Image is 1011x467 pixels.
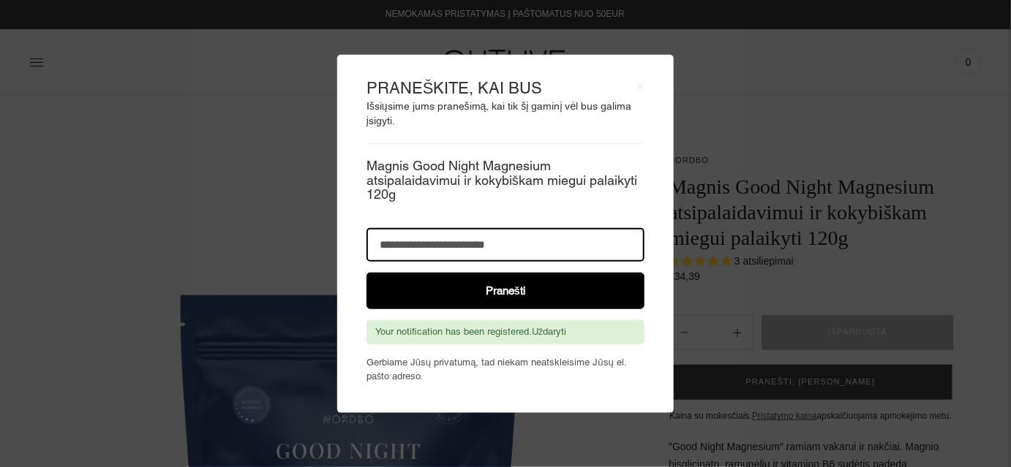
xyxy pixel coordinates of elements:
[367,76,644,99] h3: PRANEŠKITE, KAI BUS
[367,320,644,344] div: Your notification has been registered.
[532,326,567,337] a: Uždaryti
[636,76,644,91] button: ×
[367,159,644,202] h4: Magnis Good Night Magnesium atsipalaidavimui ir kokybiškam miegui palaikyti 120g
[367,99,644,129] p: Išsiųsime jums pranešimą, kai tik šį gaminį vėl bus galima įsigyti.
[367,355,644,384] p: Gerbiame Jūsų privatumą, tad niekam neatskleisime Jūsų el. pašto adreso.
[367,273,644,309] button: Pranešti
